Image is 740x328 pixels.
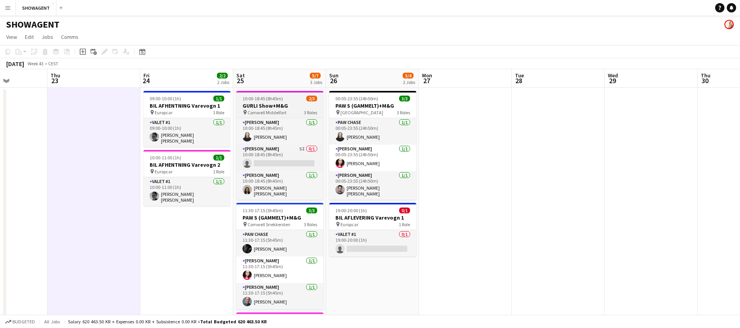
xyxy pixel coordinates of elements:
span: 1 Role [399,222,410,227]
span: 10:00-18:45 (8h45m) [243,96,283,101]
a: Comms [58,32,82,42]
button: SHOWAGENT [16,0,56,16]
span: Comwell Middelfart [248,110,286,115]
span: Sun [329,72,339,79]
app-job-card: 19:00-20:00 (1h)0/1BIL AFLEVERING Varevogn 1 Europcar1 RoleValet #10/119:00-20:00 (1h) [329,203,416,256]
span: Tue [515,72,524,79]
span: 19:00-20:00 (1h) [335,208,367,213]
span: 26 [328,76,339,85]
app-card-role: [PERSON_NAME]5I0/110:00-18:45 (8h45m) [236,145,323,171]
h1: SHOWAGENT [6,19,59,30]
span: Wed [608,72,618,79]
app-card-role: [PERSON_NAME]1/110:00-18:45 (8h45m)[PERSON_NAME] [PERSON_NAME] [236,171,323,200]
app-card-role: [PERSON_NAME]1/111:30-17:15 (5h45m)[PERSON_NAME] [236,256,323,283]
app-card-role: PAW CHASE1/111:30-17:15 (5h45m)[PERSON_NAME] [236,230,323,256]
span: Budgeted [12,319,35,325]
span: 3/4 [403,73,414,79]
div: [DATE] [6,60,24,68]
app-card-role: [PERSON_NAME]1/100:05-23:55 (24h50m)[PERSON_NAME] [329,145,416,171]
div: 2 Jobs [217,79,229,85]
span: 3 Roles [397,110,410,115]
span: 2/3 [306,96,317,101]
span: 09:00-10:00 (1h) [150,96,181,101]
app-card-role: Valet #10/119:00-20:00 (1h) [329,230,416,256]
span: 25 [235,76,245,85]
span: All jobs [43,319,61,325]
a: Jobs [38,32,56,42]
span: 29 [607,76,618,85]
div: Salary 620 463.50 KR + Expenses 0.00 KR + Subsistence 0.00 KR = [68,319,267,325]
app-job-card: 11:30-17:15 (5h45m)3/3PAW S (GAMMELT)+M&G Comwell Snekkersten3 RolesPAW CHASE1/111:30-17:15 (5h45... [236,203,323,309]
span: Thu [701,72,710,79]
span: View [6,33,17,40]
span: 3/3 [306,208,317,213]
app-job-card: 09:00-10:00 (1h)1/1BIL AFHENTNING Varevogn 1 Europcar1 RoleValet #11/109:00-10:00 (1h)[PERSON_NAM... [143,91,230,147]
span: Fri [143,72,150,79]
app-job-card: 00:05-23:55 (24h50m)3/3PAW S (GAMMELT)+M&G [GEOGRAPHIC_DATA]3 RolesPAW CHASE1/100:05-23:55 (24h50... [329,91,416,200]
span: Comwell Snekkersten [248,222,290,227]
span: 0/1 [399,208,410,213]
span: 23 [49,76,60,85]
a: Edit [22,32,37,42]
span: 3 Roles [304,222,317,227]
h3: PAW S (GAMMELT)+M&G [236,214,323,221]
span: 3 Roles [304,110,317,115]
app-card-role: [PERSON_NAME]1/100:05-23:55 (24h50m)[PERSON_NAME] [PERSON_NAME] [329,171,416,200]
span: Mon [422,72,432,79]
app-job-card: 10:00-11:00 (1h)1/1BIL AFHENTNING Varevogn 2 Europcar1 RoleValet #11/110:00-11:00 (1h)[PERSON_NAM... [143,150,230,206]
span: 3/3 [399,96,410,101]
span: 1 Role [213,110,224,115]
h3: GURLI Show+M&G [236,102,323,109]
span: 1/1 [213,96,224,101]
span: 00:05-23:55 (24h50m) [335,96,378,101]
span: 5/7 [310,73,321,79]
h3: BIL AFLEVERING Varevogn 1 [329,214,416,221]
app-card-role: Valet #11/109:00-10:00 (1h)[PERSON_NAME] [PERSON_NAME] [PERSON_NAME] [143,118,230,147]
span: 2/2 [217,73,228,79]
span: Week 43 [26,61,45,66]
span: 11:30-17:15 (5h45m) [243,208,283,213]
app-card-role: Valet #11/110:00-11:00 (1h)[PERSON_NAME] [PERSON_NAME] [PERSON_NAME] [143,177,230,206]
app-user-avatar: Carolina Lybeck-Nørgaard [724,20,734,29]
span: Europcar [155,110,173,115]
app-job-card: 10:00-18:45 (8h45m)2/3GURLI Show+M&G Comwell Middelfart3 Roles[PERSON_NAME]1/110:00-18:45 (8h45m)... [236,91,323,200]
app-card-role: [PERSON_NAME]1/111:30-17:15 (5h45m)[PERSON_NAME] [236,283,323,309]
span: 1 Role [213,169,224,174]
span: 24 [142,76,150,85]
app-card-role: PAW CHASE1/100:05-23:55 (24h50m)[PERSON_NAME] [329,118,416,145]
button: Budgeted [4,318,36,326]
span: 1/1 [213,155,224,161]
span: 28 [514,76,524,85]
div: 2 Jobs [403,79,415,85]
h3: BIL AFHENTNING Varevogn 1 [143,102,230,109]
span: 30 [700,76,710,85]
span: Thu [51,72,60,79]
span: [GEOGRAPHIC_DATA] [340,110,383,115]
span: Comms [61,33,79,40]
span: Sat [236,72,245,79]
span: 10:00-11:00 (1h) [150,155,181,161]
span: 27 [421,76,432,85]
a: View [3,32,20,42]
span: Jobs [42,33,53,40]
app-card-role: [PERSON_NAME]1/110:00-18:45 (8h45m)[PERSON_NAME] [236,118,323,145]
span: Edit [25,33,34,40]
h3: PAW S (GAMMELT)+M&G [329,102,416,109]
div: CEST [48,61,58,66]
h3: BIL AFHENTNING Varevogn 2 [143,161,230,168]
span: Europcar [340,222,358,227]
span: Total Budgeted 620 463.50 KR [200,319,267,325]
div: 3 Jobs [310,79,322,85]
span: Europcar [155,169,173,174]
